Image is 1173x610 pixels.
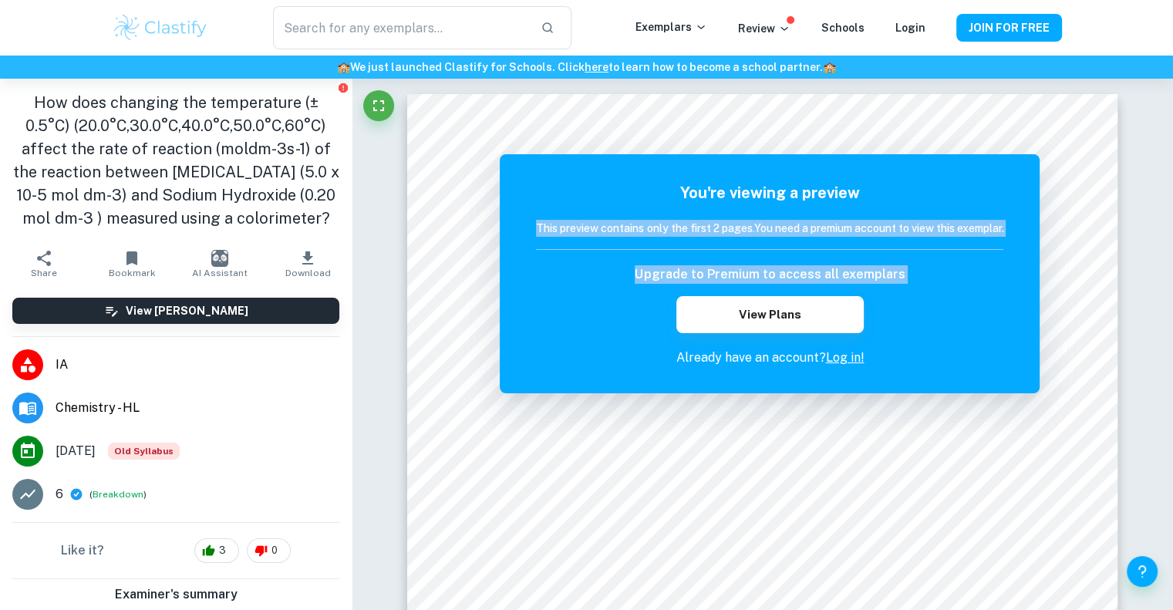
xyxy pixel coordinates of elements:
input: Search for any exemplars... [273,6,528,49]
span: AI Assistant [192,268,248,278]
button: Download [264,242,352,285]
button: Report issue [337,82,349,93]
h6: Examiner's summary [6,585,345,604]
span: Chemistry - HL [56,399,339,417]
p: 6 [56,485,63,504]
button: View Plans [676,296,863,333]
span: IA [56,356,339,374]
h6: We just launched Clastify for Schools. Click to learn how to become a school partner. [3,59,1170,76]
h6: This preview contains only the first 2 pages. You need a premium account to view this exemplar. [536,220,1003,237]
h1: How does changing the temperature (± 0.5°C) (20.0°C,30.0°C,40.0°C,50.0°C,60°C) affect the rate of... [12,91,339,230]
h5: You're viewing a preview [536,181,1003,204]
span: [DATE] [56,442,96,460]
img: Clastify logo [112,12,210,43]
p: Review [738,20,790,37]
p: Already have an account? [536,349,1003,367]
a: Schools [821,22,865,34]
span: 3 [211,543,234,558]
div: Starting from the May 2025 session, the Chemistry IA requirements have changed. It's OK to refer ... [108,443,180,460]
button: View [PERSON_NAME] [12,298,339,324]
p: Exemplars [635,19,707,35]
span: 0 [263,543,286,558]
h6: View [PERSON_NAME] [126,302,248,319]
span: Download [285,268,331,278]
span: Bookmark [109,268,156,278]
span: ( ) [89,487,147,502]
h6: Like it? [61,541,104,560]
a: here [585,61,608,73]
img: AI Assistant [211,250,228,267]
span: Share [31,268,57,278]
a: Login [895,22,925,34]
button: Fullscreen [363,90,394,121]
span: 🏫 [823,61,836,73]
a: Log in! [825,350,864,365]
button: AI Assistant [176,242,264,285]
button: Breakdown [93,487,143,501]
button: Bookmark [88,242,176,285]
button: JOIN FOR FREE [956,14,1062,42]
button: Help and Feedback [1127,556,1158,587]
div: 3 [194,538,239,563]
div: 0 [247,538,291,563]
span: Old Syllabus [108,443,180,460]
h6: Upgrade to Premium to access all exemplars [635,265,905,284]
span: 🏫 [337,61,350,73]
